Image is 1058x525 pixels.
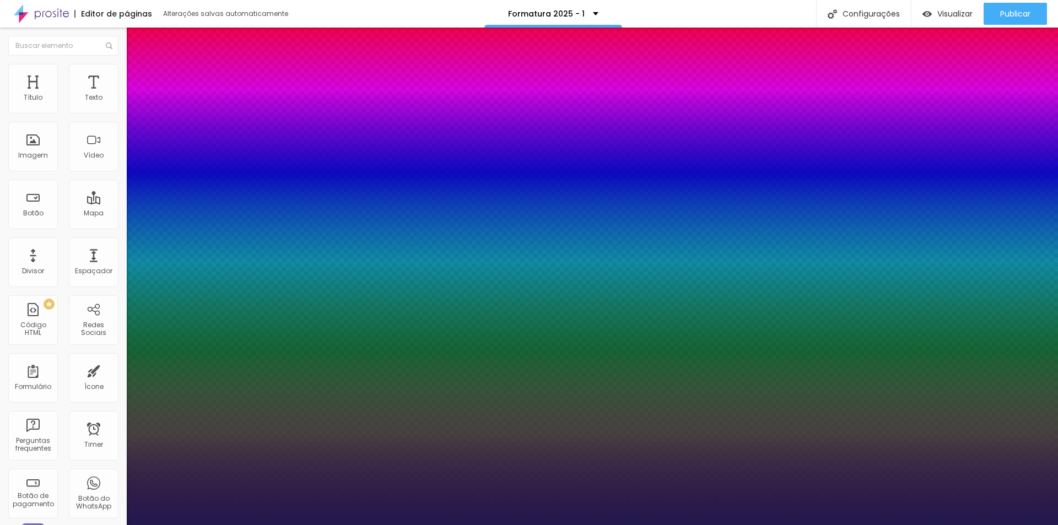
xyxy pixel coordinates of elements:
[72,321,115,337] div: Redes Sociais
[937,9,973,18] span: Visualizar
[984,3,1047,25] button: Publicar
[106,42,112,49] img: Icone
[911,3,984,25] button: Visualizar
[922,9,932,19] img: view-1.svg
[11,492,55,508] div: Botão de pagamento
[84,441,103,448] div: Timer
[828,9,837,19] img: Icone
[74,10,152,18] div: Editor de páginas
[84,151,104,159] div: Vídeo
[11,321,55,337] div: Código HTML
[8,36,118,56] input: Buscar elemento
[163,10,290,17] div: Alterações salvas automaticamente
[84,383,104,391] div: Ícone
[15,383,51,391] div: Formulário
[75,267,112,275] div: Espaçador
[72,495,115,511] div: Botão do WhatsApp
[84,209,104,217] div: Mapa
[1000,9,1030,18] span: Publicar
[85,94,102,101] div: Texto
[18,151,48,159] div: Imagem
[23,209,44,217] div: Botão
[24,94,42,101] div: Título
[11,437,55,453] div: Perguntas frequentes
[508,10,585,18] p: Formatura 2025 - 1
[22,267,44,275] div: Divisor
